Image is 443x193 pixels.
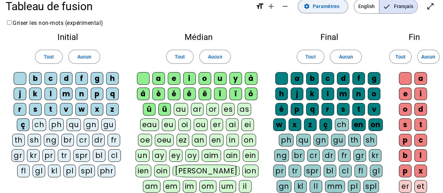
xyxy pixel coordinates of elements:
div: â [137,88,150,100]
div: cl [339,165,352,177]
div: ou [194,118,208,131]
div: gu [331,134,345,146]
div: ei [241,118,254,131]
div: bl [93,149,105,162]
div: un [136,149,150,162]
div: gn [313,134,328,146]
div: en [209,134,223,146]
div: û [143,103,155,116]
div: o [399,103,411,116]
div: pl [63,165,76,177]
div: a [291,72,303,85]
div: v [60,103,72,116]
div: pr [42,149,55,162]
div: y [229,72,242,85]
div: f [352,72,365,85]
div: ll [310,180,322,193]
div: th [348,134,361,146]
div: q [306,103,319,116]
div: br [61,134,74,146]
div: gn [277,180,291,193]
div: d [337,72,349,85]
div: oy [185,149,199,162]
div: spr [73,149,90,162]
div: x [289,118,301,131]
div: er [210,118,223,131]
div: es [222,103,235,116]
div: oi [178,118,191,131]
div: d [60,72,72,85]
div: c [44,72,57,85]
div: eau [140,118,159,131]
div: ë [199,88,211,100]
div: spl [79,165,95,177]
label: Griser les non-mots (expérimental) [6,20,103,26]
span: Aucun [339,53,353,61]
div: sh [364,134,377,146]
div: t [414,118,427,131]
div: ô [245,88,257,100]
div: m [337,88,349,100]
div: kl [48,165,61,177]
span: Tout [305,53,316,61]
div: pr [273,165,286,177]
div: ain [224,149,240,162]
div: ein [243,149,258,162]
div: au [174,103,188,116]
span: Aucun [77,53,91,61]
div: am [143,180,160,193]
div: n [352,88,365,100]
div: s [337,103,349,116]
div: on [242,134,256,146]
span: Paramètres [313,2,339,11]
div: cr [77,134,89,146]
div: g [368,72,380,85]
div: ion [242,165,258,177]
div: gl [33,165,45,177]
div: è [152,88,165,100]
div: p [399,134,411,146]
div: p [399,165,411,177]
div: ien [136,165,151,177]
div: pl [348,180,360,193]
div: l [321,88,334,100]
mat-icon: remove [281,2,289,11]
div: k [306,88,319,100]
div: à [245,72,257,85]
div: ç [17,118,29,131]
div: o [199,72,211,85]
div: r [321,103,334,116]
span: Aucun [421,53,435,61]
div: i [414,88,427,100]
div: ph [279,134,293,146]
div: ay [152,149,166,162]
div: m [60,88,72,100]
div: fr [108,134,120,146]
div: gr [12,149,24,162]
div: t [352,103,365,116]
div: ng [44,134,58,146]
div: phr [98,165,116,177]
div: w [75,103,88,116]
span: Tout [395,53,405,61]
div: c [414,134,427,146]
div: s [399,118,411,131]
h2: Final [273,33,386,41]
div: p [291,103,303,116]
div: bl [324,165,336,177]
div: mm [325,180,345,193]
div: i [183,72,196,85]
div: a [152,72,165,85]
button: Tout [297,50,324,64]
div: c [321,72,334,85]
div: er [399,180,411,193]
div: k [29,88,42,100]
div: em [163,180,180,193]
div: dr [323,149,335,162]
div: r [14,103,26,116]
div: e [168,72,180,85]
div: a [414,72,427,85]
div: dr [92,134,105,146]
button: Tout [166,50,194,64]
input: Griser les non-mots (expérimental) [7,20,12,25]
